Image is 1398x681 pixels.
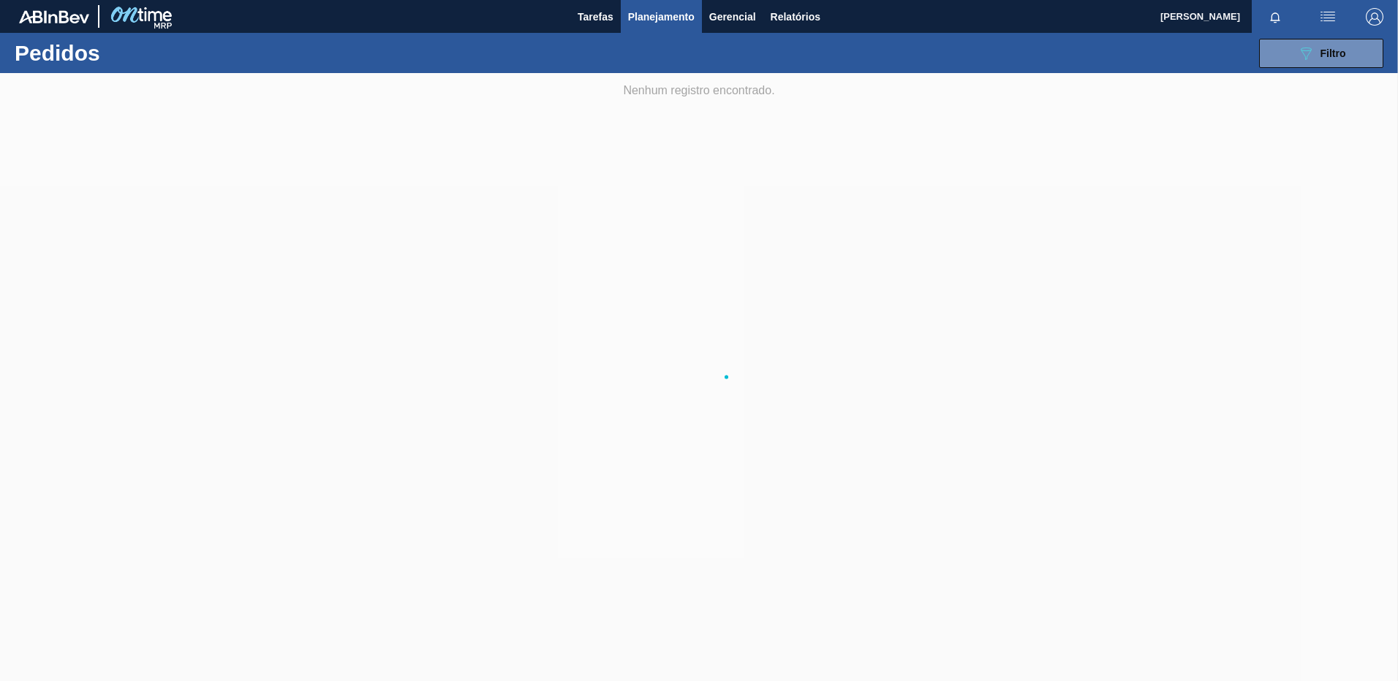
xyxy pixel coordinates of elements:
img: userActions [1319,8,1337,26]
button: Filtro [1259,39,1383,68]
button: Notificações [1252,7,1299,27]
span: Relatórios [771,8,820,26]
img: TNhmsLtSVTkK8tSr43FrP2fwEKptu5GPRR3wAAAABJRU5ErkJggg== [19,10,89,23]
span: Gerencial [709,8,756,26]
span: Tarefas [578,8,613,26]
span: Planejamento [628,8,695,26]
h1: Pedidos [15,45,233,61]
img: Logout [1366,8,1383,26]
span: Filtro [1320,47,1346,59]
